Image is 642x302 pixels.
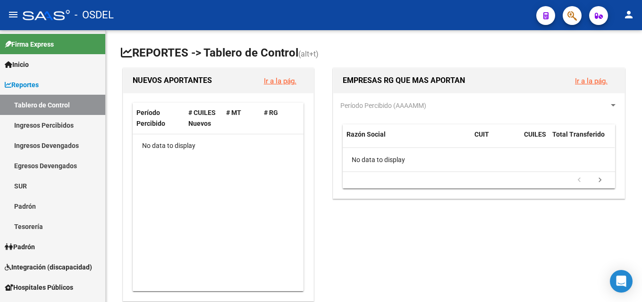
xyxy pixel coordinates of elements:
a: go to previous page [570,175,588,186]
datatable-header-cell: Total Transferido [549,124,615,155]
mat-icon: person [623,9,634,20]
a: Ir a la pág. [264,77,296,85]
span: # CUILES Nuevos [188,109,216,127]
datatable-header-cell: # MT [222,103,260,134]
datatable-header-cell: CUIT [471,124,520,155]
span: - OSDEL [75,5,114,25]
span: Reportes [5,80,39,90]
span: CUILES [524,131,546,138]
datatable-header-cell: Período Percibido [133,103,185,134]
span: # MT [226,109,241,116]
span: Firma Express [5,39,54,49]
span: Razón Social [346,131,386,138]
datatable-header-cell: Razón Social [343,124,471,155]
span: Padrón [5,242,35,252]
datatable-header-cell: # CUILES Nuevos [185,103,222,134]
span: Total Transferido [552,131,605,138]
datatable-header-cell: # RG [260,103,298,134]
span: NUEVOS APORTANTES [133,76,212,85]
button: Ir a la pág. [256,72,304,90]
span: Integración (discapacidad) [5,262,92,272]
div: No data to display [133,134,304,158]
datatable-header-cell: CUILES [520,124,549,155]
div: Open Intercom Messenger [610,270,633,293]
span: Hospitales Públicos [5,282,73,293]
span: Inicio [5,59,29,70]
a: Ir a la pág. [575,77,608,85]
mat-icon: menu [8,9,19,20]
span: EMPRESAS RG QUE MAS APORTAN [343,76,465,85]
span: Período Percibido (AAAAMM) [340,102,426,109]
span: CUIT [474,131,489,138]
button: Ir a la pág. [567,72,615,90]
a: go to next page [591,175,609,186]
span: # RG [264,109,278,116]
span: Período Percibido [136,109,165,127]
h1: REPORTES -> Tablero de Control [121,45,627,62]
span: (alt+t) [298,49,319,58]
div: No data to display [343,148,615,171]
